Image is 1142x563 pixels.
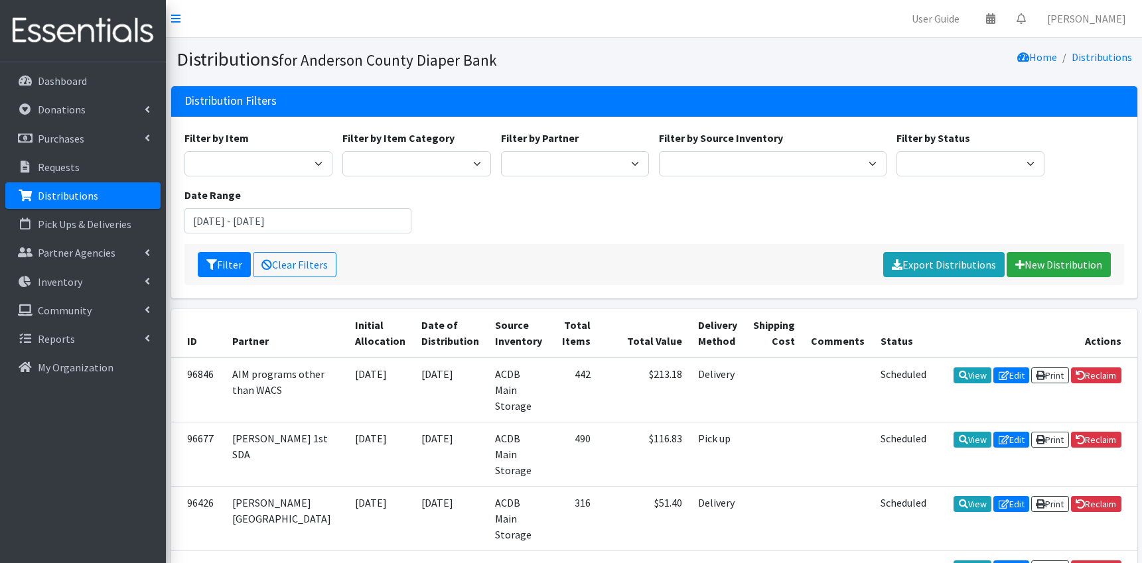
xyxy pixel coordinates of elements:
[690,357,745,422] td: Delivery
[347,309,413,357] th: Initial Allocation
[38,361,113,374] p: My Organization
[550,309,599,357] th: Total Items
[342,130,455,146] label: Filter by Item Category
[38,332,75,345] p: Reports
[171,309,224,357] th: ID
[347,486,413,550] td: [DATE]
[501,130,579,146] label: Filter by Partner
[934,309,1137,357] th: Actions
[993,432,1029,448] a: Edit
[550,486,599,550] td: 316
[599,422,690,486] td: $116.83
[184,94,277,108] h3: Distribution Filters
[5,239,161,266] a: Partner Agencies
[38,275,82,288] p: Inventory
[873,357,934,422] td: Scheduled
[184,187,241,203] label: Date Range
[550,357,599,422] td: 442
[1036,5,1137,32] a: [PERSON_NAME]
[954,496,991,512] a: View
[5,68,161,94] a: Dashboard
[5,96,161,123] a: Donations
[38,103,86,116] p: Donations
[1071,432,1121,448] a: Reclaim
[487,422,550,486] td: ACDB Main Storage
[413,309,487,357] th: Date of Distribution
[224,309,347,357] th: Partner
[487,309,550,357] th: Source Inventory
[38,132,84,145] p: Purchases
[198,252,251,277] button: Filter
[171,422,224,486] td: 96677
[38,304,92,317] p: Community
[5,125,161,152] a: Purchases
[184,208,412,233] input: January 1, 2011 - December 31, 2011
[954,367,991,383] a: View
[224,357,347,422] td: AIM programs other than WACS
[1071,367,1121,383] a: Reclaim
[5,154,161,180] a: Requests
[5,9,161,53] img: HumanEssentials
[873,309,934,357] th: Status
[413,486,487,550] td: [DATE]
[1031,367,1069,383] a: Print
[347,357,413,422] td: [DATE]
[550,422,599,486] td: 490
[1071,496,1121,512] a: Reclaim
[487,357,550,422] td: ACDB Main Storage
[873,486,934,550] td: Scheduled
[177,48,650,71] h1: Distributions
[1017,50,1057,64] a: Home
[279,50,497,70] small: for Anderson County Diaper Bank
[659,130,783,146] label: Filter by Source Inventory
[38,218,131,231] p: Pick Ups & Deliveries
[803,309,873,357] th: Comments
[38,246,115,259] p: Partner Agencies
[1007,252,1111,277] a: New Distribution
[690,486,745,550] td: Delivery
[38,74,87,88] p: Dashboard
[171,486,224,550] td: 96426
[1031,432,1069,448] a: Print
[1031,496,1069,512] a: Print
[38,189,98,202] p: Distributions
[993,496,1029,512] a: Edit
[690,422,745,486] td: Pick up
[413,357,487,422] td: [DATE]
[599,309,690,357] th: Total Value
[224,422,347,486] td: [PERSON_NAME] 1st SDA
[184,130,249,146] label: Filter by Item
[993,367,1029,383] a: Edit
[901,5,970,32] a: User Guide
[253,252,336,277] a: Clear Filters
[599,486,690,550] td: $51.40
[487,486,550,550] td: ACDB Main Storage
[38,160,80,174] p: Requests
[347,422,413,486] td: [DATE]
[5,269,161,295] a: Inventory
[5,182,161,209] a: Distributions
[873,422,934,486] td: Scheduled
[599,357,690,422] td: $213.18
[5,354,161,381] a: My Organization
[1072,50,1132,64] a: Distributions
[171,357,224,422] td: 96846
[413,422,487,486] td: [DATE]
[5,297,161,324] a: Community
[896,130,970,146] label: Filter by Status
[883,252,1005,277] a: Export Distributions
[745,309,803,357] th: Shipping Cost
[690,309,745,357] th: Delivery Method
[5,326,161,352] a: Reports
[5,211,161,237] a: Pick Ups & Deliveries
[224,486,347,550] td: [PERSON_NAME][GEOGRAPHIC_DATA]
[954,432,991,448] a: View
